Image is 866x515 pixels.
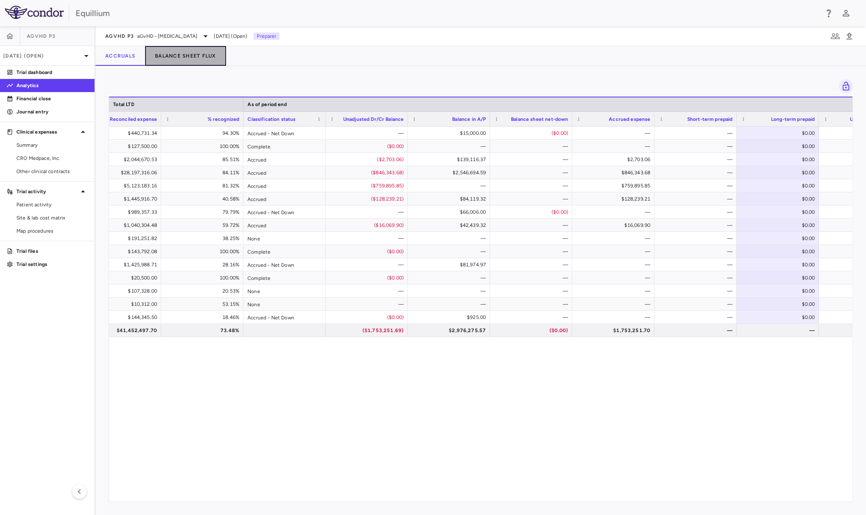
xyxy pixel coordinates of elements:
[105,33,134,39] span: aGVHD P3
[243,298,326,310] div: None
[243,166,326,179] div: Accrued
[145,46,226,66] button: Balance Sheet Flux
[109,116,157,122] span: Reconciled expense
[169,271,239,284] div: 100.00%
[16,188,78,195] p: Trial activity
[243,311,326,323] div: Accrued - Net Down
[744,179,815,192] div: $0.00
[243,258,326,271] div: Accrued - Net Down
[86,153,157,166] div: $2,044,670.53
[662,324,732,337] div: —
[333,271,404,284] div: ($0.00)
[343,116,404,122] span: Unadjusted Dr/Cr Balance
[744,311,815,324] div: $0.00
[687,116,732,122] span: Short-term prepaid
[333,311,404,324] div: ($0.00)
[580,166,650,179] div: $846,343.68
[16,108,88,115] p: Journal entry
[86,258,157,271] div: $1,425,988.71
[744,206,815,219] div: $0.00
[243,127,326,139] div: Accrued - Net Down
[137,32,197,40] span: aGvHD - [MEDICAL_DATA]
[580,284,650,298] div: —
[16,168,88,175] span: Other clinical contracts
[243,192,326,205] div: Accrued
[333,153,404,166] div: ($2,703.06)
[333,127,404,140] div: —
[333,245,404,258] div: ($0.00)
[86,232,157,245] div: $191,251.82
[247,116,296,122] span: Classification status
[415,192,486,206] div: $84,119.32
[662,232,732,245] div: —
[333,232,404,245] div: —
[86,311,157,324] div: $144,345.50
[415,153,486,166] div: $139,116.37
[744,245,815,258] div: $0.00
[169,153,239,166] div: 85.51%
[662,140,732,153] div: —
[415,232,486,245] div: —
[16,155,88,162] span: CRO Medpace, Inc.
[497,258,568,271] div: —
[415,271,486,284] div: —
[580,192,650,206] div: $128,239.21
[243,140,326,152] div: Complete
[169,284,239,298] div: 20.53%
[243,271,326,284] div: Complete
[609,116,650,122] span: Accrued expense
[580,271,650,284] div: —
[243,219,326,231] div: Accrued
[415,127,486,140] div: $15,000.00
[86,166,157,179] div: $28,197,316.06
[86,245,157,258] div: $143,792.08
[744,258,815,271] div: $0.00
[744,284,815,298] div: $0.00
[207,116,239,122] span: % recognized
[169,245,239,258] div: 100.00%
[415,140,486,153] div: —
[169,258,239,271] div: 28.16%
[415,245,486,258] div: —
[169,206,239,219] div: 79.79%
[86,324,157,337] div: $41,452,497.70
[333,258,404,271] div: —
[580,258,650,271] div: —
[16,141,88,149] span: Summary
[662,311,732,324] div: —
[744,192,815,206] div: $0.00
[16,95,88,102] p: Financial close
[169,127,239,140] div: 94.30%
[580,179,650,192] div: $759,895.85
[580,324,650,337] div: $1,753,251.70
[254,32,279,40] p: Preparer
[27,33,55,39] span: aGVHD P3
[744,153,815,166] div: $0.00
[16,247,88,255] p: Trial files
[333,192,404,206] div: ($128,239.21)
[662,206,732,219] div: —
[744,219,815,232] div: $0.00
[452,116,486,122] span: Balance in A/P
[662,127,732,140] div: —
[580,311,650,324] div: —
[415,284,486,298] div: —
[771,116,815,122] span: Long-term prepaid
[662,219,732,232] div: —
[214,32,247,40] span: [DATE] (Open)
[497,271,568,284] div: —
[333,206,404,219] div: —
[86,271,157,284] div: $20,500.00
[580,245,650,258] div: —
[744,324,815,337] div: —
[86,298,157,311] div: $10,312.00
[580,219,650,232] div: $16,069.90
[580,127,650,140] div: —
[169,166,239,179] div: 84.11%
[662,258,732,271] div: —
[243,245,326,258] div: Complete
[16,128,78,136] p: Clinical expenses
[169,179,239,192] div: 81.32%
[16,201,88,208] span: Patient activity
[415,298,486,311] div: —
